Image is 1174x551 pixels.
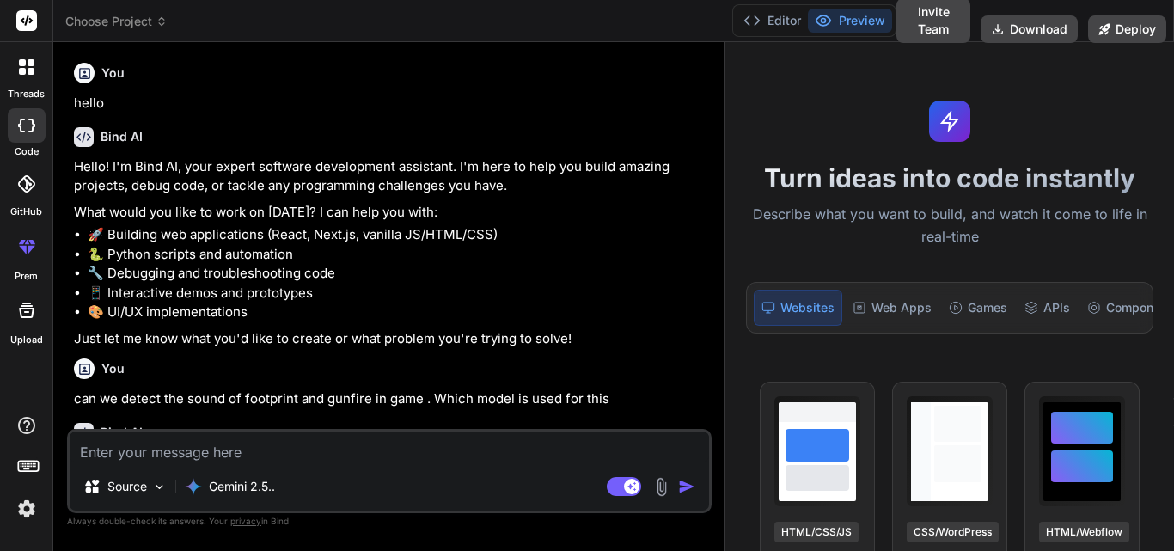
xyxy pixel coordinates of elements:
div: APIs [1018,290,1077,326]
label: GitHub [10,205,42,219]
img: icon [678,478,695,495]
p: Gemini 2.5.. [209,478,275,495]
button: Deploy [1088,15,1166,43]
p: Source [107,478,147,495]
label: code [15,144,39,159]
button: Preview [808,9,892,33]
li: 🔧 Debugging and troubleshooting code [88,264,708,284]
div: HTML/CSS/JS [774,522,859,542]
div: Web Apps [846,290,939,326]
label: threads [8,87,45,101]
p: Just let me know what you'd like to create or what problem you're trying to solve! [74,329,708,349]
div: CSS/WordPress [907,522,999,542]
p: Hello! I'm Bind AI, your expert software development assistant. I'm here to help you build amazin... [74,157,708,196]
p: Describe what you want to build, and watch it come to life in real-time [736,204,1164,248]
img: settings [12,494,41,523]
h1: Turn ideas into code instantly [736,162,1164,193]
p: can we detect the sound of footprint and gunfire in game . Which model is used for this [74,389,708,409]
span: Choose Project [65,13,168,30]
label: Upload [10,333,43,347]
h6: Bind AI [101,424,143,441]
button: Editor [737,9,808,33]
span: privacy [230,516,261,526]
h6: Bind AI [101,128,143,145]
div: Games [942,290,1014,326]
li: 🐍 Python scripts and automation [88,245,708,265]
img: Gemini 2.5 flash [185,478,202,495]
p: Always double-check its answers. Your in Bind [67,513,712,530]
img: Pick Models [152,480,167,494]
li: 🚀 Building web applications (React, Next.js, vanilla JS/HTML/CSS) [88,225,708,245]
p: What would you like to work on [DATE]? I can help you with: [74,203,708,223]
img: attachment [651,477,671,497]
li: 🎨 UI/UX implementations [88,303,708,322]
h6: You [101,360,125,377]
h6: You [101,64,125,82]
div: Websites [754,290,842,326]
label: prem [15,269,38,284]
p: hello [74,94,708,113]
div: HTML/Webflow [1039,522,1129,542]
button: Download [981,15,1078,43]
li: 📱 Interactive demos and prototypes [88,284,708,303]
